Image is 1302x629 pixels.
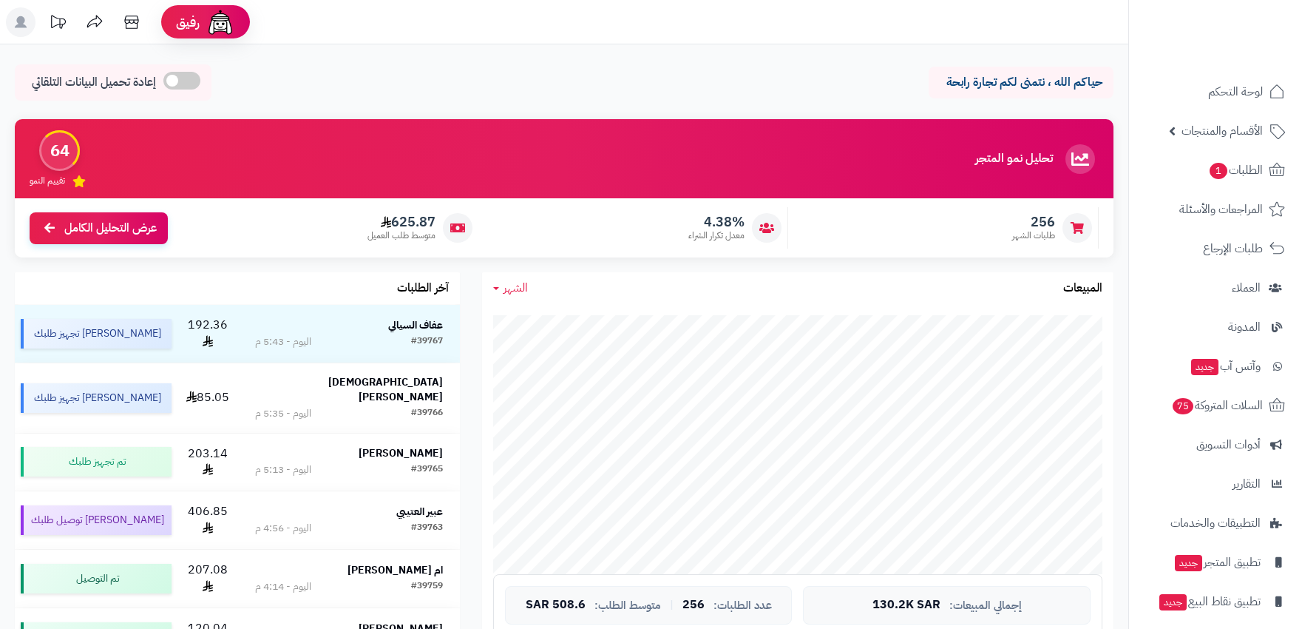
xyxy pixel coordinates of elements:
[1063,282,1102,295] h3: المبيعات
[503,279,528,297] span: الشهر
[177,363,238,433] td: 85.05
[1171,395,1263,416] span: السلات المتروكة
[255,521,311,536] div: اليوم - 4:56 م
[1138,466,1293,502] a: التقارير
[1012,229,1055,242] span: طلبات الشهر
[1138,427,1293,462] a: أدوات التسويق
[1138,349,1293,384] a: وآتس آبجديد
[1208,160,1263,181] span: الطلبات
[1181,121,1263,141] span: الأقسام والمنتجات
[1228,317,1261,337] span: المدونة
[30,175,65,187] span: تقييم النمو
[1012,214,1055,230] span: 256
[1138,152,1293,188] a: الطلبات1
[1138,505,1293,541] a: التطبيقات والخدمات
[1138,584,1293,619] a: تطبيق نقاط البيعجديد
[1138,192,1293,227] a: المراجعات والأسئلة
[367,229,435,242] span: متوسط طلب العميل
[21,447,172,477] div: تم تجهيز طلبك
[347,562,443,578] strong: ام [PERSON_NAME]
[1138,309,1293,345] a: المدونة
[975,152,1053,166] h3: تحليل نمو المتجر
[359,445,443,461] strong: [PERSON_NAME]
[682,599,705,612] span: 256
[411,406,443,421] div: #39766
[39,7,76,41] a: تحديثات المنصة
[688,229,745,242] span: معدل تكرار الشراء
[21,319,172,349] div: [PERSON_NAME] تجهيز طلبك
[1175,555,1202,571] span: جديد
[1170,513,1261,534] span: التطبيقات والخدمات
[949,599,1022,612] span: إجمالي المبيعات:
[411,462,443,477] div: #39765
[1208,81,1263,102] span: لوحة التحكم
[397,282,449,295] h3: آخر الطلبات
[177,491,238,549] td: 406.85
[1138,270,1293,306] a: العملاء
[177,305,238,363] td: 192.36
[1191,359,1218,375] span: جديد
[1190,356,1261,377] span: وآتس آب
[1233,474,1261,494] span: التقارير
[1173,552,1261,573] span: تطبيق المتجر
[1210,163,1227,179] span: 1
[1179,199,1263,220] span: المراجعات والأسئلة
[872,599,940,612] span: 130.2K SAR
[206,7,235,37] img: ai-face.png
[526,599,586,612] span: 508.6 SAR
[411,334,443,349] div: #39767
[1173,398,1193,414] span: 75
[177,550,238,608] td: 207.08
[396,504,443,519] strong: عبير العتيبي
[493,280,528,297] a: الشهر
[21,383,172,413] div: [PERSON_NAME] تجهيز طلبك
[1138,388,1293,423] a: السلات المتروكة75
[255,334,311,349] div: اليوم - 5:43 م
[30,212,168,244] a: عرض التحليل الكامل
[177,434,238,491] td: 203.14
[255,579,311,594] div: اليوم - 4:14 م
[21,564,172,593] div: تم التوصيل
[255,406,311,421] div: اليوم - 5:35 م
[1232,277,1261,298] span: العملاء
[32,74,156,91] span: إعادة تحميل البيانات التلقائي
[21,505,172,535] div: [PERSON_NAME] توصيل طلبك
[1203,238,1263,259] span: طلبات الإرجاع
[688,214,745,230] span: 4.38%
[1138,231,1293,266] a: طلبات الإرجاع
[328,374,443,405] strong: [DEMOGRAPHIC_DATA][PERSON_NAME]
[1201,11,1288,42] img: logo-2.png
[388,317,443,333] strong: عفاف السيالي
[64,220,157,237] span: عرض التحليل الكامل
[411,579,443,594] div: #39759
[1138,74,1293,110] a: لوحة التحكم
[1158,591,1261,612] span: تطبيق نقاط البيع
[255,462,311,477] div: اليوم - 5:13 م
[176,13,200,31] span: رفيق
[367,214,435,230] span: 625.87
[940,74,1102,91] p: حياكم الله ، نتمنى لكم تجارة رابحة
[670,599,674,610] span: |
[411,521,443,536] div: #39763
[713,599,772,612] span: عدد الطلبات:
[1138,545,1293,580] a: تطبيق المتجرجديد
[1159,594,1187,610] span: جديد
[594,599,661,612] span: متوسط الطلب:
[1196,434,1261,455] span: أدوات التسويق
